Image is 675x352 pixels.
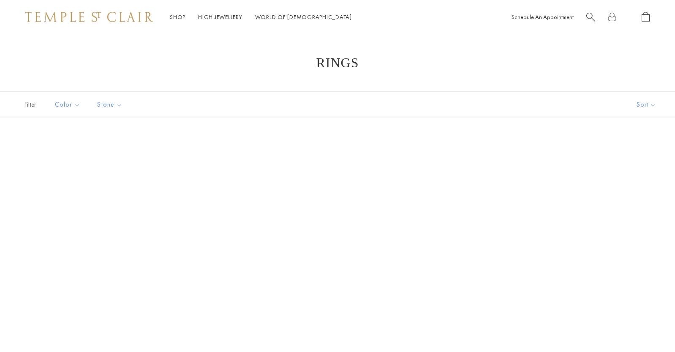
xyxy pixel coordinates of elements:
[51,99,87,110] span: Color
[170,12,352,22] nav: Main navigation
[170,13,185,21] a: ShopShop
[618,92,675,118] button: Show sort by
[25,12,153,22] img: Temple St. Clair
[93,99,129,110] span: Stone
[49,95,87,114] button: Color
[512,13,574,21] a: Schedule An Appointment
[198,13,242,21] a: High JewelleryHigh Jewellery
[34,55,641,70] h1: Rings
[642,12,650,22] a: Open Shopping Bag
[91,95,129,114] button: Stone
[586,12,595,22] a: Search
[255,13,352,21] a: World of [DEMOGRAPHIC_DATA]World of [DEMOGRAPHIC_DATA]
